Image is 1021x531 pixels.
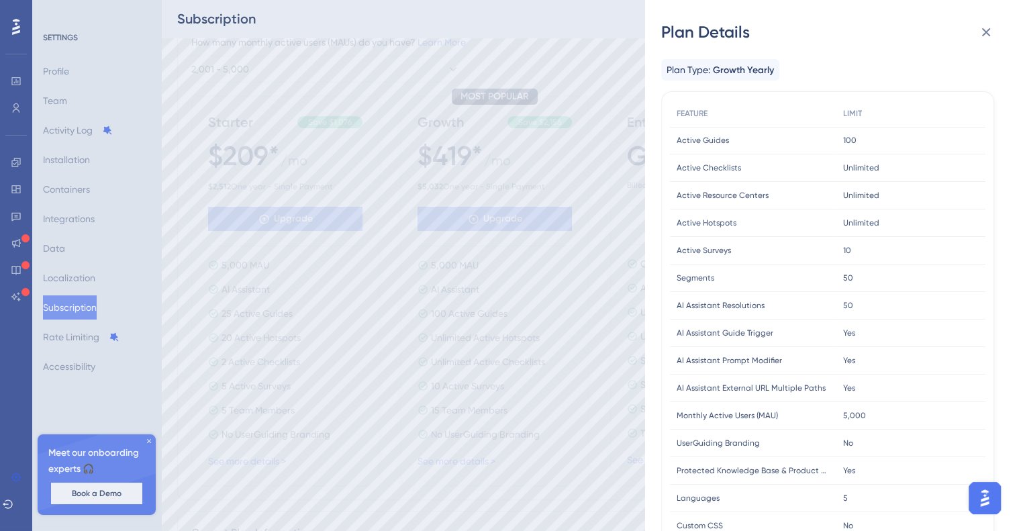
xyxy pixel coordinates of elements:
[843,465,855,476] span: Yes
[843,218,879,228] span: Unlimited
[965,478,1005,518] iframe: UserGuiding AI Assistant Launcher
[677,383,826,393] span: AI Assistant External URL Multiple Paths
[843,520,853,531] span: No
[843,438,853,448] span: No
[843,162,879,173] span: Unlimited
[843,273,853,283] span: 50
[843,108,862,119] span: LIMIT
[677,273,714,283] span: Segments
[677,355,782,366] span: AI Assistant Prompt Modifier
[677,465,830,476] span: Protected Knowledge Base & Product Updates
[677,410,778,421] span: Monthly Active Users (MAU)
[677,438,760,448] span: UserGuiding Branding
[661,21,1005,43] div: Plan Details
[677,520,723,531] span: Custom CSS
[843,300,853,311] span: 50
[677,493,720,503] span: Languages
[843,245,851,256] span: 10
[677,218,736,228] span: Active Hotspots
[677,135,729,146] span: Active Guides
[843,135,857,146] span: 100
[667,62,710,78] span: Plan Type:
[677,245,731,256] span: Active Surveys
[843,383,855,393] span: Yes
[677,300,765,311] span: AI Assistant Resolutions
[843,493,848,503] span: 5
[677,162,741,173] span: Active Checklists
[843,355,855,366] span: Yes
[843,410,866,421] span: 5,000
[677,190,769,201] span: Active Resource Centers
[843,190,879,201] span: Unlimited
[677,108,708,119] span: FEATURE
[677,328,773,338] span: AI Assistant Guide Trigger
[713,62,774,79] span: Growth Yearly
[843,328,855,338] span: Yes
